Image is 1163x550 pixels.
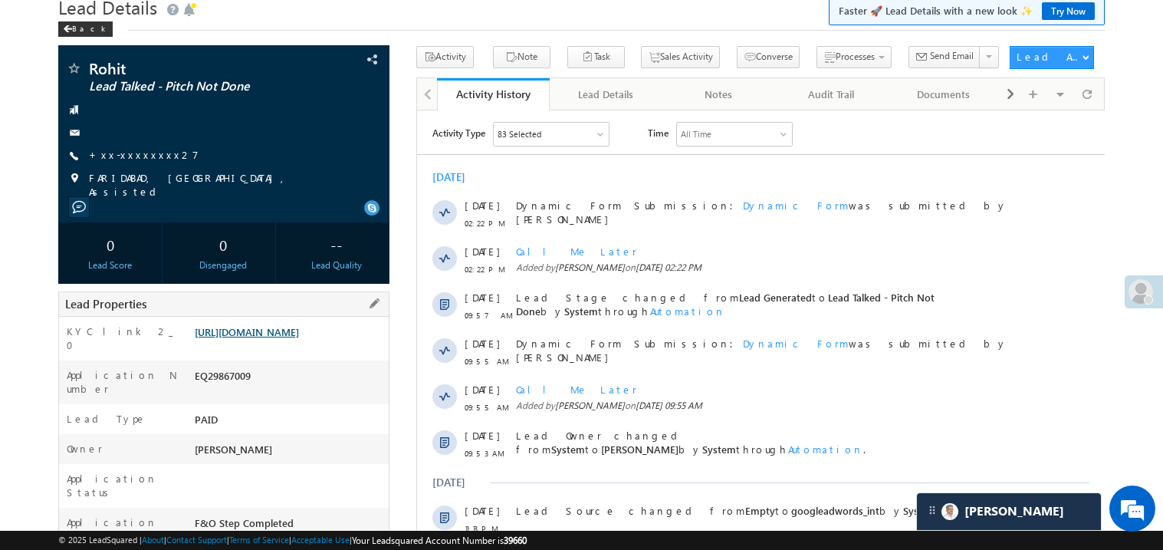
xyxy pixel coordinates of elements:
span: 09:57 AM [48,198,94,212]
span: Carter [964,504,1064,519]
span: Activity Type [15,12,68,35]
span: Dynamic Form [326,226,432,239]
span: FARIDABAD, [GEOGRAPHIC_DATA], Assisted [89,171,357,199]
span: Dynamic Form [326,88,432,101]
span: System [285,332,319,345]
span: Lead Owner changed from to by through . [99,318,448,345]
div: Chat with us now [80,81,258,100]
span: Time [231,12,251,35]
a: Activity History [437,78,550,110]
a: +xx-xxxxxxxx27 [89,148,199,161]
span: Dynamic Form Submission: was submitted by [PERSON_NAME] [99,226,603,254]
span: 09:55 AM [48,244,94,258]
button: Processes [816,46,892,68]
span: Lead Talked - Pitch Not Done [99,180,517,207]
button: Lead Actions [1010,46,1094,69]
span: 39660 [504,535,527,546]
span: Your Leadsquared Account Number is [352,535,527,546]
div: Sales Activity,Email Bounced,Email Link Clicked,Email Marked Spam,Email Opened & 78 more.. [77,12,192,35]
button: Activity [416,46,474,68]
span: Lead Stage changed from to by through [99,180,517,207]
span: [DATE] [48,226,82,240]
div: Lead Details [562,85,649,104]
span: Lead Properties [65,296,146,311]
label: Application Status New [67,515,179,543]
span: Automation [233,194,308,207]
button: Send Email [908,46,981,68]
span: Dynamic Form Submission: was submitted by [PERSON_NAME] [99,88,603,116]
div: Minimize live chat window [251,8,288,44]
a: Contact Support [166,535,227,545]
div: [DATE] [15,365,65,379]
span: Rohit [89,61,294,76]
span: googleadwords_int [374,394,462,407]
span: Lead Generated [322,180,395,193]
button: Task [567,46,625,68]
a: Notes [662,78,775,110]
span: System [147,194,181,207]
span: Call Me Later [99,272,220,285]
span: [DATE] [48,180,82,194]
div: Notes [675,85,761,104]
a: About [142,535,164,545]
span: [DATE] [48,394,82,407]
div: F&O Step Completed [191,515,389,537]
span: Faster 🚀 Lead Details with a new look ✨ [839,3,1095,18]
span: System [486,394,520,407]
div: 83 Selected [80,17,124,31]
a: Try Now [1042,2,1095,20]
span: 02:22 PM [48,152,94,166]
a: Documents [888,78,1000,110]
span: [DATE] [48,272,82,286]
label: Application Number [67,368,179,396]
img: carter-drag [926,504,938,516]
a: Back [58,21,120,34]
button: Note [493,46,550,68]
span: [DATE] [48,134,82,148]
span: Lead Talked - Pitch Not Done [89,79,294,94]
div: Audit Trail [787,85,874,104]
div: [DATE] [15,60,65,74]
span: Added by on [99,288,603,302]
div: Lead Actions [1017,50,1082,64]
span: 11:13 PM [48,411,94,425]
span: 09:55 AM [48,290,94,304]
span: [DATE] [48,88,82,102]
a: [URL][DOMAIN_NAME] [195,325,299,338]
div: Disengaged [175,259,271,272]
span: [PERSON_NAME] [138,151,208,163]
a: Terms of Service [229,535,289,545]
img: d_60004797649_company_0_60004797649 [26,81,64,100]
textarea: Type your message and hit 'Enter' [20,142,280,419]
label: Owner [67,442,103,456]
img: Carter [941,503,958,520]
span: System [134,332,168,345]
span: Processes [836,51,875,62]
span: Send Email [930,49,974,63]
span: [DATE] [48,318,82,332]
label: KYC link 2_0 [67,324,179,352]
span: Lead Source changed from to by . [99,394,522,407]
span: Automation [371,332,446,345]
span: [PERSON_NAME] [184,332,261,345]
button: Sales Activity [641,46,720,68]
div: 0 [62,230,159,259]
button: Converse [737,46,800,68]
span: [PERSON_NAME] [138,289,208,301]
span: Empty [328,394,358,407]
div: Documents [900,85,987,104]
div: EQ29867009 [191,368,389,390]
div: -- [288,230,385,259]
span: Call Me Later [99,134,220,147]
div: PAID [191,412,389,433]
span: Added by on [99,150,603,164]
div: Activity History [448,87,538,101]
div: carter-dragCarter[PERSON_NAME] [916,492,1102,531]
span: © 2025 LeadSquared | | | | | [58,533,527,548]
a: Audit Trail [775,78,888,110]
span: [DATE] 09:55 AM [218,289,285,301]
div: Lead Quality [288,259,385,272]
span: 02:22 PM [48,106,94,120]
label: Lead Type [67,412,146,426]
div: 0 [175,230,271,259]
